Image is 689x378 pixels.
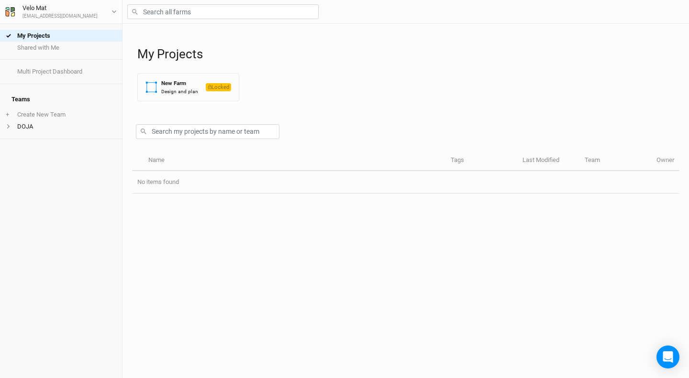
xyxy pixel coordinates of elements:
[5,3,117,20] button: Velo Mat[EMAIL_ADDRESS][DOMAIN_NAME]
[161,88,198,95] div: Design and plan
[22,3,98,13] div: Velo Mat
[22,13,98,20] div: [EMAIL_ADDRESS][DOMAIN_NAME]
[136,124,279,139] input: Search my projects by name or team
[132,171,679,194] td: No items found
[6,111,9,119] span: +
[651,151,679,171] th: Owner
[206,83,231,91] span: Locked
[161,79,198,87] div: New Farm
[137,47,679,62] h1: My Projects
[517,151,579,171] th: Last Modified
[127,4,319,19] input: Search all farms
[6,90,116,109] h4: Teams
[579,151,651,171] th: Team
[656,346,679,368] div: Open Intercom Messenger
[445,151,517,171] th: Tags
[143,151,445,171] th: Name
[137,73,239,101] button: New FarmDesign and planLocked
